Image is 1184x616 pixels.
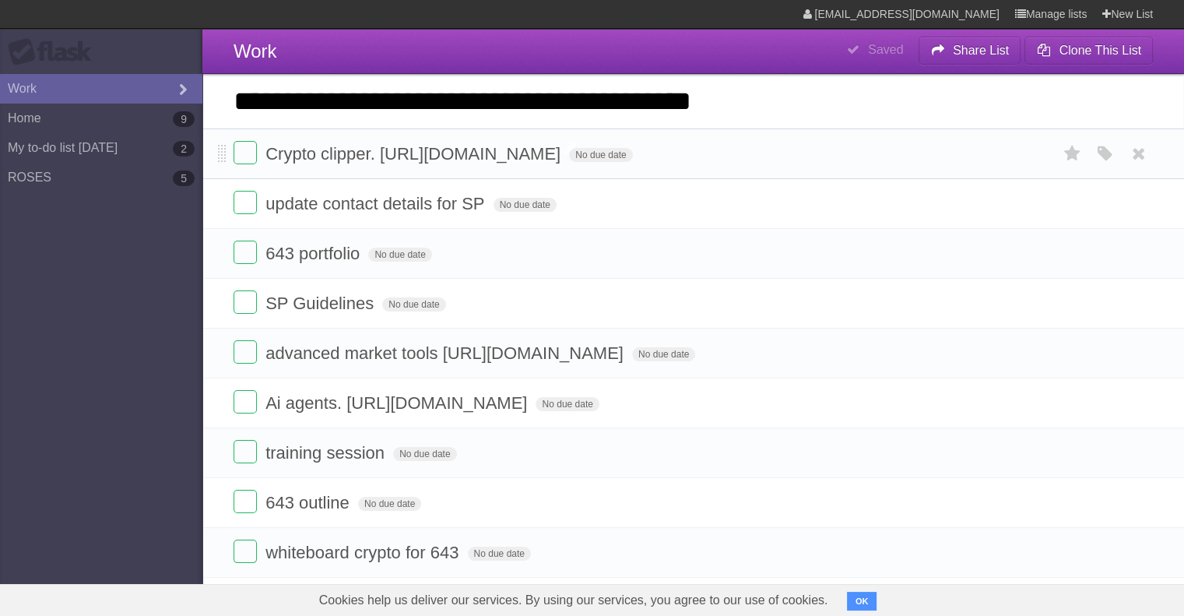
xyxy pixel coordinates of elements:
span: SP Guidelines [265,294,378,313]
label: Done [234,540,257,563]
label: Done [234,440,257,463]
label: Done [234,191,257,214]
span: Ai agents. [URL][DOMAIN_NAME] [265,393,531,413]
span: Crypto clipper. [URL][DOMAIN_NAME] [265,144,564,164]
b: 2 [173,141,195,157]
b: Saved [868,43,903,56]
label: Done [234,241,257,264]
label: Done [234,290,257,314]
span: No due date [358,497,421,511]
span: No due date [468,547,531,561]
span: No due date [569,148,632,162]
span: Work [234,40,277,62]
b: 5 [173,171,195,186]
span: Cookies help us deliver our services. By using our services, you agree to our use of cookies. [304,585,844,616]
label: Done [234,390,257,414]
span: No due date [632,347,695,361]
span: update contact details for SP [265,194,488,213]
label: Done [234,490,257,513]
span: 643 portfolio [265,244,364,263]
span: No due date [393,447,456,461]
button: OK [847,592,877,611]
label: Done [234,340,257,364]
span: whiteboard crypto for 643 [265,543,462,562]
button: Share List [919,37,1021,65]
span: No due date [494,198,557,212]
b: 9 [173,111,195,127]
label: Star task [1058,141,1087,167]
span: No due date [368,248,431,262]
div: Flask [8,38,101,66]
span: advanced market tools [URL][DOMAIN_NAME] [265,343,627,363]
button: Clone This List [1024,37,1153,65]
span: No due date [536,397,599,411]
b: Share List [953,44,1009,57]
label: Done [234,141,257,164]
b: Clone This List [1059,44,1141,57]
span: training session [265,443,388,463]
span: 643 outline [265,493,353,512]
span: No due date [382,297,445,312]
